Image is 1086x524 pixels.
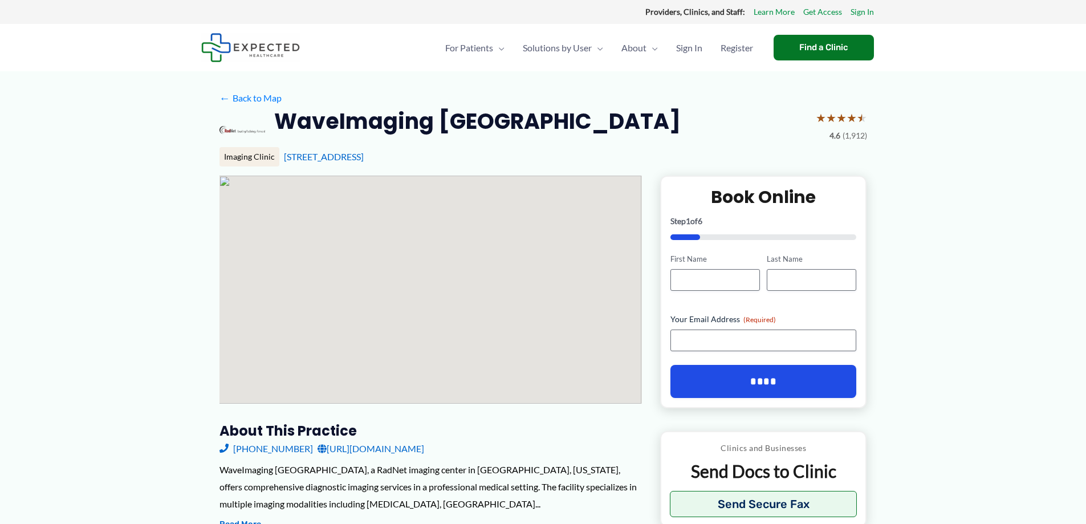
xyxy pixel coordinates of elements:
a: [URL][DOMAIN_NAME] [318,440,424,457]
span: For Patients [445,28,493,68]
span: 1 [686,216,690,226]
a: Get Access [803,5,842,19]
span: Sign In [676,28,702,68]
button: Send Secure Fax [670,491,857,517]
span: ★ [847,107,857,128]
p: Clinics and Businesses [670,441,857,456]
span: Menu Toggle [646,28,658,68]
span: ★ [836,107,847,128]
span: Menu Toggle [493,28,505,68]
a: Register [711,28,762,68]
span: ← [219,92,230,103]
div: Imaging Clinic [219,147,279,166]
label: Last Name [767,254,856,265]
img: Expected Healthcare Logo - side, dark font, small [201,33,300,62]
span: Solutions by User [523,28,592,68]
div: WaveImaging [GEOGRAPHIC_DATA], a RadNet imaging center in [GEOGRAPHIC_DATA], [US_STATE], offers c... [219,461,642,512]
span: About [621,28,646,68]
h2: Book Online [670,186,857,208]
a: Solutions by UserMenu Toggle [514,28,612,68]
span: 4.6 [829,128,840,143]
nav: Primary Site Navigation [436,28,762,68]
a: For PatientsMenu Toggle [436,28,514,68]
a: AboutMenu Toggle [612,28,667,68]
span: Menu Toggle [592,28,603,68]
a: Sign In [667,28,711,68]
a: Sign In [851,5,874,19]
span: ★ [816,107,826,128]
a: [PHONE_NUMBER] [219,440,313,457]
span: (Required) [743,315,776,324]
span: ★ [857,107,867,128]
a: Learn More [754,5,795,19]
h3: About this practice [219,422,642,440]
a: ←Back to Map [219,90,282,107]
span: 6 [698,216,702,226]
label: First Name [670,254,760,265]
label: Your Email Address [670,314,857,325]
span: ★ [826,107,836,128]
a: [STREET_ADDRESS] [284,151,364,162]
p: Send Docs to Clinic [670,460,857,482]
strong: Providers, Clinics, and Staff: [645,7,745,17]
span: (1,912) [843,128,867,143]
h2: WaveImaging [GEOGRAPHIC_DATA] [274,107,681,135]
p: Step of [670,217,857,225]
a: Find a Clinic [774,35,874,60]
span: Register [721,28,753,68]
